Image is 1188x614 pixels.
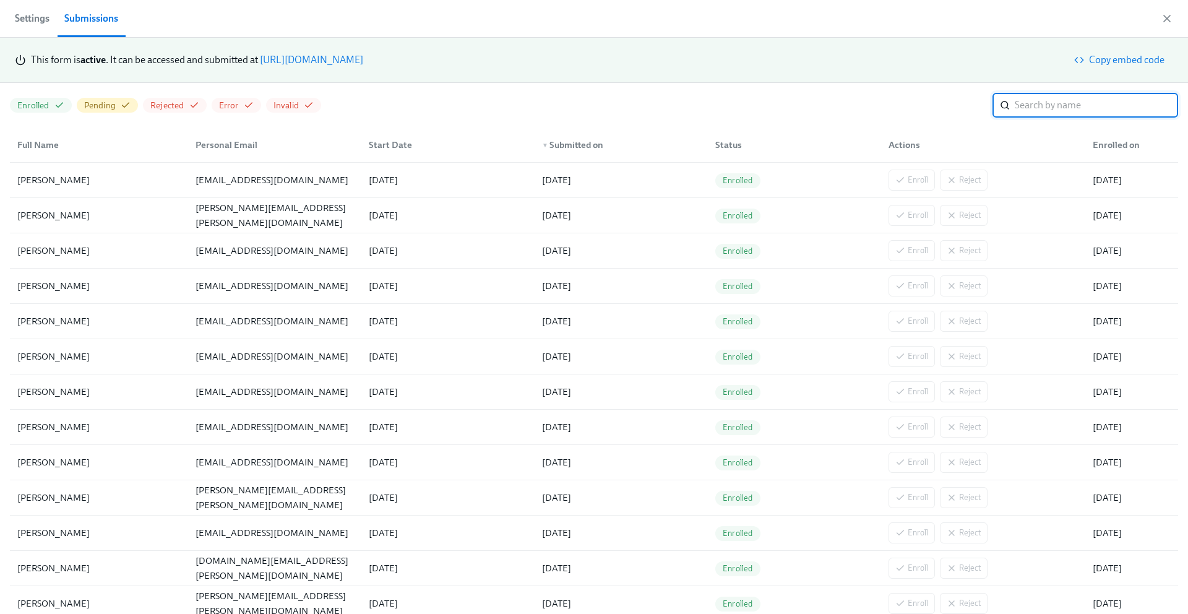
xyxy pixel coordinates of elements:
span: Enrolled [715,387,760,397]
div: [EMAIL_ADDRESS][DOMAIN_NAME] [191,420,359,435]
div: [DATE] [1088,349,1176,364]
div: [DATE] [1088,596,1176,611]
div: [DATE] [537,208,705,223]
div: [DATE] [364,384,532,399]
div: [DATE] [1088,173,1176,188]
div: [DATE] [1088,243,1176,258]
div: [EMAIL_ADDRESS][DOMAIN_NAME] [191,455,359,470]
input: Search by name [1015,93,1178,118]
div: [DATE] [537,490,705,505]
div: [DATE] [364,490,532,505]
div: [PERSON_NAME] [12,384,186,399]
div: Actions [884,137,1083,152]
div: [DATE] [364,314,532,329]
span: Enrolled [715,246,760,256]
div: [DATE] [1088,208,1176,223]
div: [DATE] [364,349,532,364]
span: Error [219,100,239,111]
span: Copy embed code [1077,54,1164,66]
div: [PERSON_NAME] [12,314,186,329]
div: [DATE] [364,455,532,470]
button: Enrolled [10,98,72,113]
div: [DATE] [1088,420,1176,435]
div: [PERSON_NAME][EMAIL_ADDRESS][DOMAIN_NAME][DATE][DATE]EnrolledEnrollReject[DATE] [10,410,1178,445]
span: Enrolled [715,352,760,361]
div: [EMAIL_ADDRESS][DOMAIN_NAME] [191,243,359,258]
div: [PERSON_NAME] [12,243,186,258]
div: Status [705,132,879,157]
span: Settings [15,10,49,27]
button: Rejected [143,98,207,113]
div: [PERSON_NAME][EMAIL_ADDRESS][PERSON_NAME][DOMAIN_NAME] [191,201,359,230]
div: [PERSON_NAME] [12,208,186,223]
div: Enrolled on [1083,132,1176,157]
div: [DATE] [364,596,532,611]
button: Invalid [266,98,321,113]
span: Enrolled [715,529,760,538]
div: [PERSON_NAME][EMAIL_ADDRESS][DOMAIN_NAME][DATE][DATE]EnrolledEnrollReject[DATE] [10,374,1178,410]
div: [DATE] [537,384,705,399]
div: Personal Email [191,137,359,152]
div: [PERSON_NAME] [12,561,186,576]
div: [PERSON_NAME][PERSON_NAME][EMAIL_ADDRESS][PERSON_NAME][DOMAIN_NAME][DATE][DATE]EnrolledEnrollReje... [10,198,1178,233]
div: [DATE] [537,243,705,258]
div: [DATE] [537,420,705,435]
div: [PERSON_NAME][EMAIL_ADDRESS][DOMAIN_NAME][DATE][DATE]EnrolledEnrollReject[DATE] [10,233,1178,269]
div: [PERSON_NAME][EMAIL_ADDRESS][DOMAIN_NAME][DATE][DATE]EnrolledEnrollReject[DATE] [10,163,1178,198]
div: [DATE] [1088,314,1176,329]
span: Enrolled [715,211,760,220]
div: [PERSON_NAME][EMAIL_ADDRESS][DOMAIN_NAME][DATE][DATE]EnrolledEnrollReject[DATE] [10,339,1178,374]
button: Copy embed code [1068,48,1173,72]
div: [DATE] [537,525,705,540]
div: [DATE] [1088,455,1176,470]
button: Pending [77,98,138,113]
div: [DATE] [1088,279,1176,293]
span: Pending [84,100,116,111]
div: [DATE] [1088,561,1176,576]
div: [PERSON_NAME][EMAIL_ADDRESS][DOMAIN_NAME][DATE][DATE]EnrolledEnrollReject[DATE] [10,269,1178,304]
div: Submitted on [537,137,705,152]
span: Enrolled [17,100,49,111]
div: Personal Email [186,132,359,157]
div: [PERSON_NAME][EMAIL_ADDRESS][DOMAIN_NAME][DATE][DATE]EnrolledEnrollReject[DATE] [10,516,1178,551]
div: [EMAIL_ADDRESS][DOMAIN_NAME] [191,525,359,540]
span: Enrolled [715,176,760,185]
div: Start Date [359,132,532,157]
div: [DATE] [1088,490,1176,505]
div: [DATE] [364,173,532,188]
div: [PERSON_NAME] [12,420,186,435]
div: [PERSON_NAME] [12,525,186,540]
div: [PERSON_NAME] [12,349,186,364]
span: Enrolled [715,599,760,608]
span: Enrolled [715,458,760,467]
strong: active [80,54,106,66]
div: [DATE] [537,173,705,188]
span: Enrolled [715,317,760,326]
span: Enrolled [715,564,760,573]
div: [DATE] [537,279,705,293]
div: [PERSON_NAME][DOMAIN_NAME][EMAIL_ADDRESS][PERSON_NAME][DOMAIN_NAME][DATE][DATE]EnrolledEnrollReje... [10,551,1178,586]
div: [PERSON_NAME] [12,173,186,188]
div: [EMAIL_ADDRESS][DOMAIN_NAME] [191,384,359,399]
div: Full Name [12,137,186,152]
div: ▼Submitted on [532,132,705,157]
div: Submissions [64,10,118,27]
div: [DATE] [364,420,532,435]
div: [PERSON_NAME][PERSON_NAME][EMAIL_ADDRESS][PERSON_NAME][DOMAIN_NAME][DATE][DATE]EnrolledEnrollReje... [10,480,1178,516]
span: Rejected [150,100,184,111]
div: [EMAIL_ADDRESS][DOMAIN_NAME] [191,314,359,329]
div: [PERSON_NAME] [12,455,186,470]
div: [EMAIL_ADDRESS][DOMAIN_NAME] [191,279,359,293]
span: This form is . It can be accessed and submitted at [31,54,258,66]
div: Enrolled on [1088,137,1176,152]
div: [DATE] [364,279,532,293]
div: Full Name [12,132,186,157]
div: [PERSON_NAME] [12,490,186,505]
div: [PERSON_NAME][EMAIL_ADDRESS][DOMAIN_NAME][DATE][DATE]EnrolledEnrollReject[DATE] [10,445,1178,480]
div: [PERSON_NAME] [12,279,186,293]
div: [DATE] [364,525,532,540]
div: [DOMAIN_NAME][EMAIL_ADDRESS][PERSON_NAME][DOMAIN_NAME] [191,553,359,583]
div: [DATE] [1088,384,1176,399]
div: [DATE] [537,455,705,470]
div: [EMAIL_ADDRESS][DOMAIN_NAME] [191,349,359,364]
